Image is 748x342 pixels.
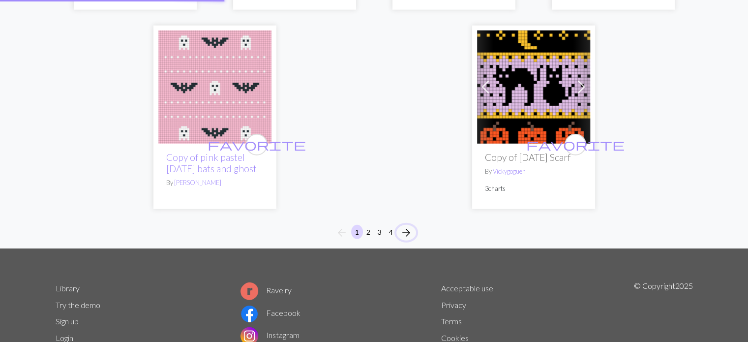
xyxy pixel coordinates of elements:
[56,316,79,326] a: Sign up
[56,283,80,293] a: Library
[240,285,292,295] a: Ravelry
[493,167,526,175] a: Vickygoguen
[240,308,300,317] a: Facebook
[385,225,397,239] button: 4
[56,300,100,310] a: Try the demo
[246,134,268,155] button: favourite
[174,179,221,187] a: [PERSON_NAME]
[565,134,586,155] button: favourite
[400,226,412,240] span: arrow_forward
[351,225,363,239] button: 1
[332,225,416,241] nav: Page navigation
[240,305,258,323] img: Facebook logo
[477,81,590,91] a: Halloween Scarf
[158,81,271,91] a: pink pastel halloween bats and ghost
[441,316,462,326] a: Terms
[166,178,264,187] p: By
[441,283,493,293] a: Acceptable use
[485,152,582,163] h2: Copy of [DATE] Scarf
[477,31,590,144] img: Halloween Scarf
[208,135,306,155] i: favourite
[526,135,625,155] i: favourite
[441,300,466,310] a: Privacy
[158,31,271,144] img: pink pastel halloween bats and ghost
[526,137,625,152] span: favorite
[208,137,306,152] span: favorite
[485,167,582,176] p: By
[485,184,582,193] p: 3 charts
[400,227,412,239] i: Next
[396,225,416,241] button: Next
[374,225,386,239] button: 3
[240,330,299,340] a: Instagram
[166,152,257,174] a: Copy of pink pastel [DATE] bats and ghost
[240,282,258,300] img: Ravelry logo
[362,225,374,239] button: 2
